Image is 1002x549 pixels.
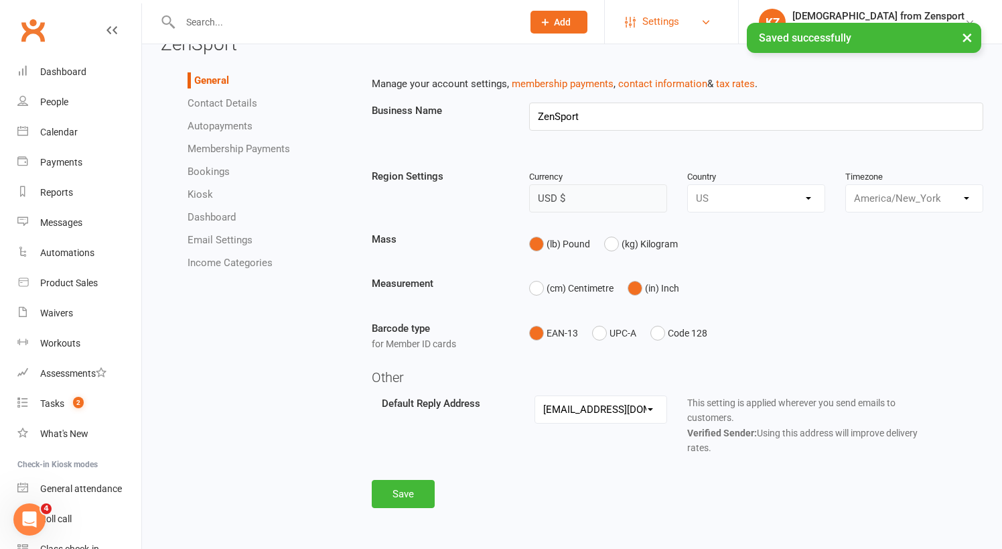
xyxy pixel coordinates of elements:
[13,503,46,536] iframe: Intercom live chat
[17,178,141,208] a: Reports
[17,208,141,238] a: Messages
[372,337,510,351] div: for Member ID cards
[40,66,86,77] div: Dashboard
[955,23,979,52] button: ×
[188,257,273,269] a: Income Categories
[40,97,68,107] div: People
[40,187,73,198] div: Reports
[40,157,82,168] div: Payments
[628,276,679,301] button: (in) Inch
[372,231,397,247] label: Mass
[176,13,513,32] input: Search...
[40,483,122,494] div: General attendance
[716,78,755,90] a: tax rates
[17,87,141,117] a: People
[73,397,84,408] span: 2
[530,11,587,34] button: Add
[17,474,141,504] a: General attendance kiosk mode
[40,127,78,137] div: Calendar
[529,276,614,301] button: (cm) Centimetre
[747,23,981,53] div: Saved successfully
[40,247,94,258] div: Automations
[40,428,88,439] div: What's New
[17,419,141,449] a: What's New
[188,143,290,155] a: Membership Payments
[40,217,82,228] div: Messages
[188,234,253,246] a: Email Settings
[529,320,578,346] button: EAN-13
[372,370,984,385] h4: Other
[17,328,141,359] a: Workouts
[40,398,64,409] div: Tasks
[372,76,984,92] p: Manage your account settings, , & .
[618,78,707,90] a: contact information
[40,338,80,349] div: Workouts
[188,188,213,200] a: Kiosk
[17,298,141,328] a: Waivers
[17,117,141,147] a: Calendar
[529,231,590,257] button: (lb) Pound
[16,13,50,47] a: Clubworx
[17,504,141,534] a: Roll call
[17,147,141,178] a: Payments
[372,103,442,119] label: Business Name
[188,211,236,223] a: Dashboard
[17,268,141,298] a: Product Sales
[382,395,480,412] label: Default Reply Address
[687,428,918,453] span: Using this address will improve delivery rates.
[17,238,141,268] a: Automations
[40,278,98,288] div: Product Sales
[642,7,679,37] span: Settings
[512,78,614,90] a: membership payments
[372,168,443,184] label: Region Settings
[188,120,253,132] a: Autopayments
[529,170,563,184] label: Currency
[687,428,757,438] strong: Verified Sender:
[40,368,106,379] div: Assessments
[188,166,230,178] a: Bookings
[17,389,141,419] a: Tasks 2
[40,308,73,318] div: Waivers
[372,276,433,292] label: Measurement
[17,359,141,389] a: Assessments
[41,503,52,514] span: 4
[592,320,636,346] button: UPC-A
[40,513,72,524] div: Roll call
[650,320,707,346] button: Code 128
[677,395,932,456] div: This setting is applied wherever you send emails to customers.
[17,57,141,87] a: Dashboard
[792,22,964,34] div: ZenSport
[372,480,435,508] button: Save
[792,10,964,22] div: [DEMOGRAPHIC_DATA] from Zensport
[372,320,430,337] label: Barcode type
[759,9,786,36] div: KZ
[554,17,571,27] span: Add
[188,97,257,109] a: Contact Details
[604,231,678,257] button: (kg) Kilogram
[687,176,716,178] label: Country
[194,74,229,86] a: General
[845,176,883,178] label: Timezone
